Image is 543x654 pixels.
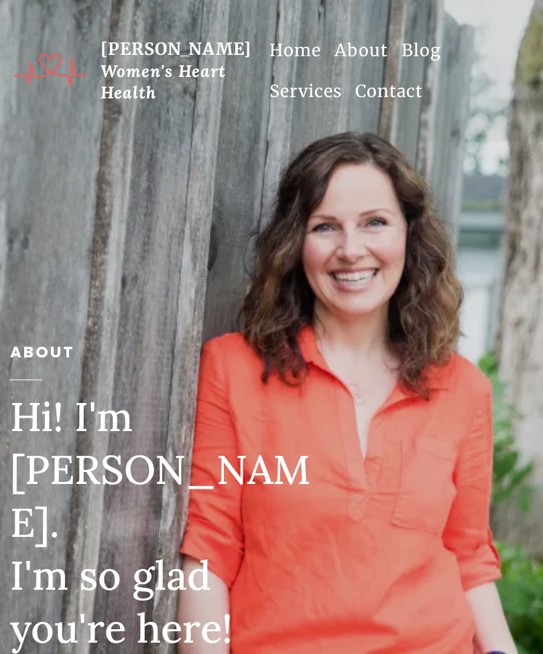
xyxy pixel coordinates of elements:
[13,46,88,96] img: Brand Logo
[101,38,251,60] strong: [PERSON_NAME]
[395,30,448,71] a: Blog
[10,391,310,548] span: Hi! I'm [PERSON_NAME].
[328,30,395,71] a: About
[263,30,328,71] a: Home
[349,71,430,112] a: Contact
[263,71,349,112] a: Services
[101,60,226,104] span: Women's Heart Health
[10,341,75,363] span: ABOUT
[10,550,233,653] span: I'm so glad you're here!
